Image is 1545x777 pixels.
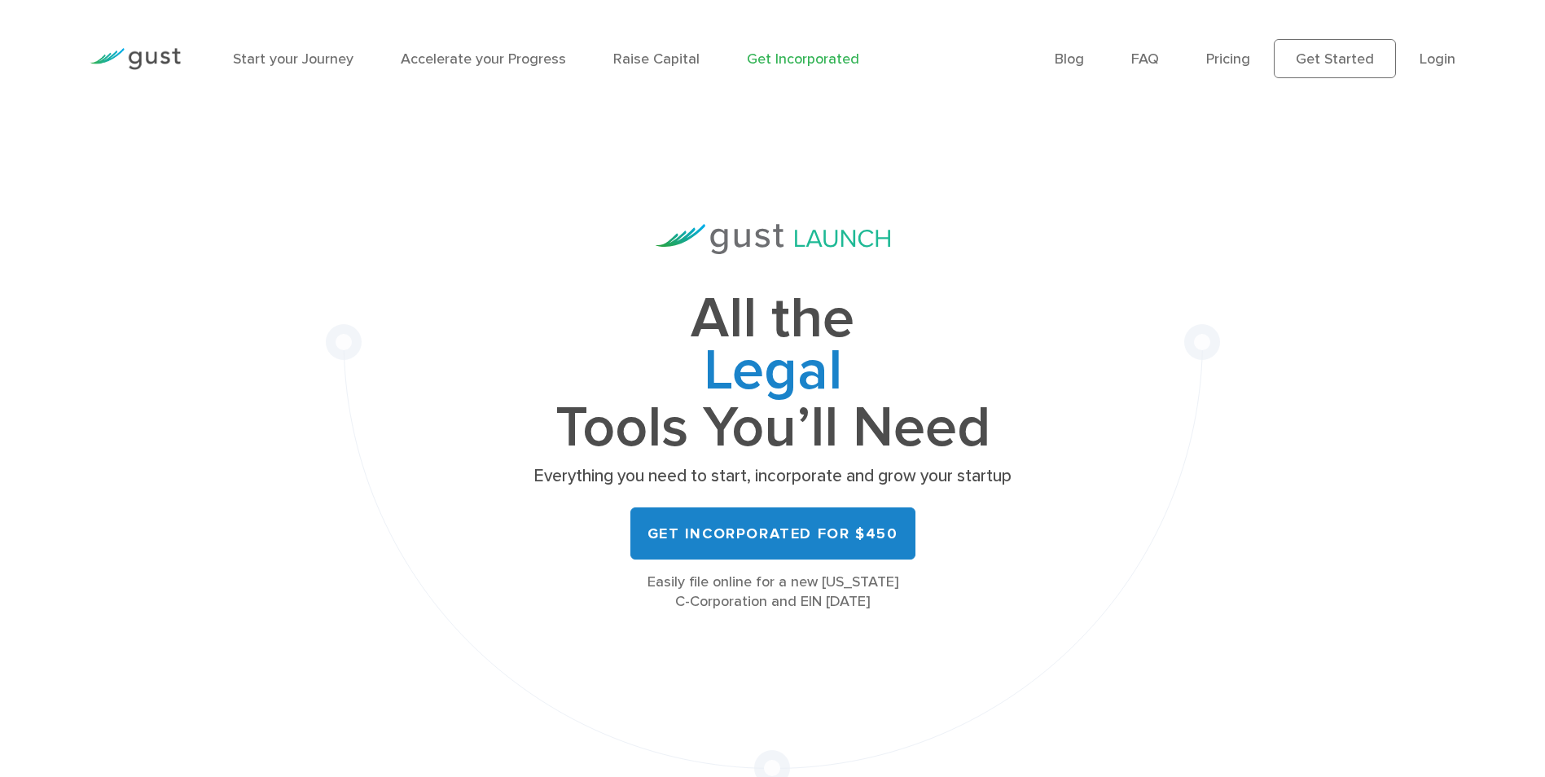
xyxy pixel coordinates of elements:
a: Start your Journey [233,50,353,68]
a: Blog [1055,50,1084,68]
div: Easily file online for a new [US_STATE] C-Corporation and EIN [DATE] [529,573,1017,612]
a: Get Incorporated for $450 [630,507,915,560]
a: Get Incorporated [747,50,859,68]
a: Pricing [1206,50,1250,68]
a: Login [1420,50,1455,68]
h1: All the Tools You’ll Need [529,293,1017,454]
img: Gust Launch Logo [656,224,890,254]
a: FAQ [1131,50,1159,68]
img: Gust Logo [90,48,181,70]
p: Everything you need to start, incorporate and grow your startup [529,465,1017,488]
a: Raise Capital [613,50,700,68]
a: Accelerate your Progress [401,50,566,68]
a: Get Started [1274,39,1396,78]
span: Legal [529,345,1017,402]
